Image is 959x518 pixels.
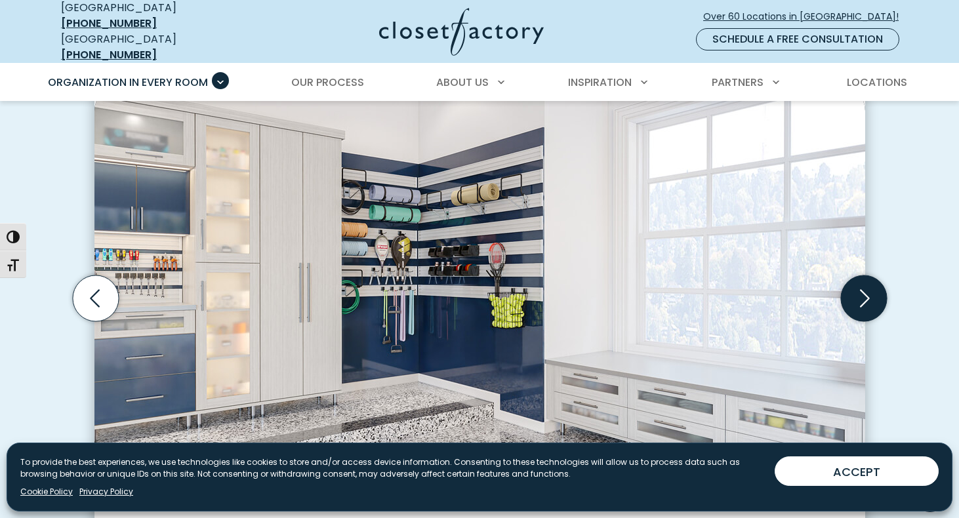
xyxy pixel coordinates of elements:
[836,270,892,327] button: Next slide
[61,31,251,63] div: [GEOGRAPHIC_DATA]
[703,5,910,28] a: Over 60 Locations in [GEOGRAPHIC_DATA]!
[61,16,157,31] a: [PHONE_NUMBER]
[379,8,544,56] img: Closet Factory Logo
[568,75,632,90] span: Inspiration
[712,75,764,90] span: Partners
[847,75,907,90] span: Locations
[291,75,364,90] span: Our Process
[696,28,899,50] a: Schedule a Free Consultation
[61,47,157,62] a: [PHONE_NUMBER]
[79,486,133,498] a: Privacy Policy
[68,270,124,327] button: Previous slide
[436,75,489,90] span: About Us
[20,486,73,498] a: Cookie Policy
[39,64,920,101] nav: Primary Menu
[94,85,865,488] img: Garage setup with mounted sports gear organizers, cabinetry with lighting, and a wraparound bench
[94,488,865,511] figcaption: Frosted display cabinets with LED lighting and full slat wall for utility hooks, tool racks, and ...
[20,456,764,480] p: To provide the best experiences, we use technologies like cookies to store and/or access device i...
[775,456,939,486] button: ACCEPT
[48,75,208,90] span: Organization in Every Room
[703,10,909,24] span: Over 60 Locations in [GEOGRAPHIC_DATA]!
